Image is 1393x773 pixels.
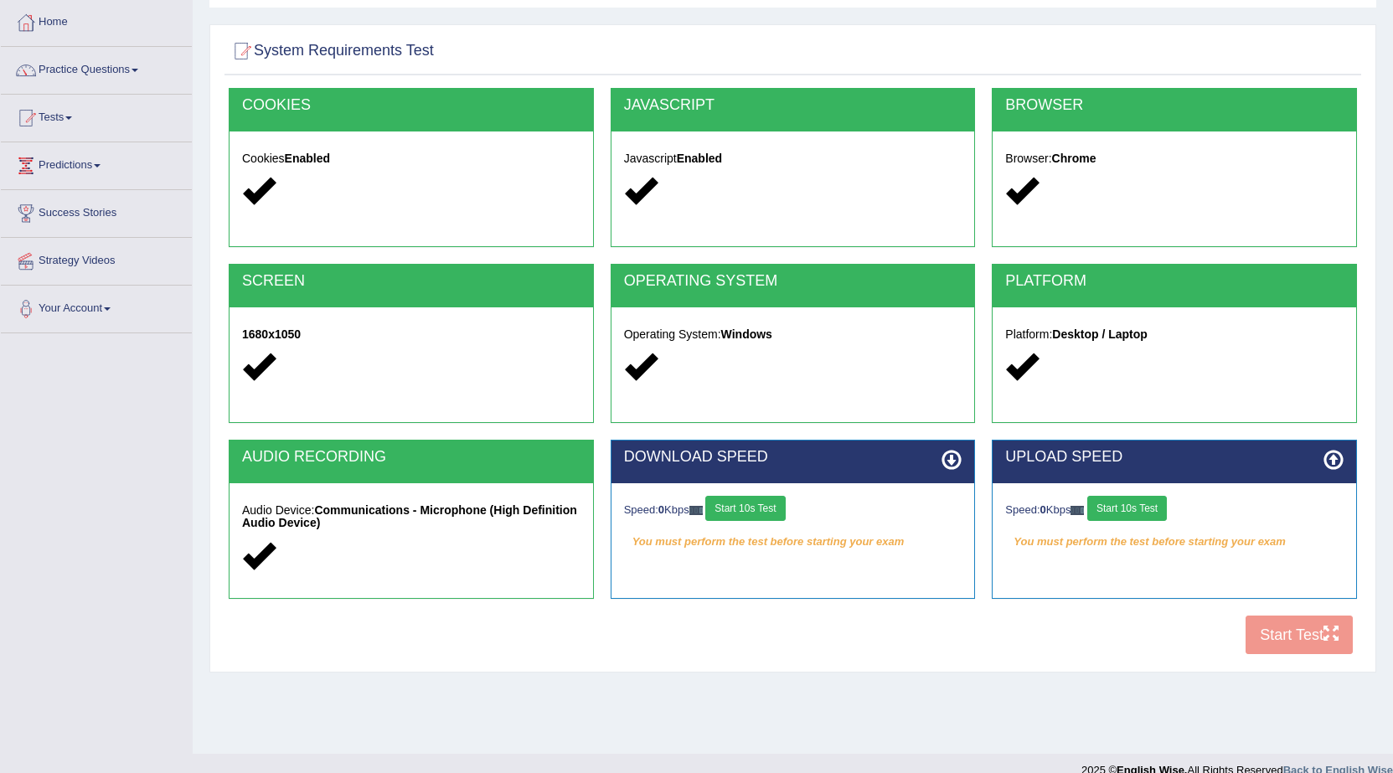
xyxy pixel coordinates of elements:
a: Strategy Videos [1,238,192,280]
a: Success Stories [1,190,192,232]
h2: System Requirements Test [229,39,434,64]
img: ajax-loader-fb-connection.gif [1071,506,1084,515]
h2: AUDIO RECORDING [242,449,580,466]
strong: 0 [658,503,664,516]
h2: JAVASCRIPT [624,97,962,114]
h2: SCREEN [242,273,580,290]
h5: Operating System: [624,328,962,341]
h5: Javascript [624,152,962,165]
strong: Enabled [285,152,330,165]
h2: DOWNLOAD SPEED [624,449,962,466]
em: You must perform the test before starting your exam [624,529,962,554]
div: Speed: Kbps [1005,496,1344,525]
h5: Audio Device: [242,504,580,530]
button: Start 10s Test [705,496,785,521]
strong: Chrome [1052,152,1096,165]
h2: COOKIES [242,97,580,114]
h5: Platform: [1005,328,1344,341]
button: Start 10s Test [1087,496,1167,521]
h2: PLATFORM [1005,273,1344,290]
h2: UPLOAD SPEED [1005,449,1344,466]
h5: Cookies [242,152,580,165]
strong: Enabled [677,152,722,165]
a: Practice Questions [1,47,192,89]
h2: OPERATING SYSTEM [624,273,962,290]
a: Tests [1,95,192,137]
strong: Communications - Microphone (High Definition Audio Device) [242,503,577,529]
strong: 1680x1050 [242,327,301,341]
img: ajax-loader-fb-connection.gif [689,506,703,515]
strong: 0 [1040,503,1046,516]
a: Your Account [1,286,192,327]
h5: Browser: [1005,152,1344,165]
strong: Windows [721,327,772,341]
a: Predictions [1,142,192,184]
h2: BROWSER [1005,97,1344,114]
div: Speed: Kbps [624,496,962,525]
em: You must perform the test before starting your exam [1005,529,1344,554]
strong: Desktop / Laptop [1052,327,1148,341]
